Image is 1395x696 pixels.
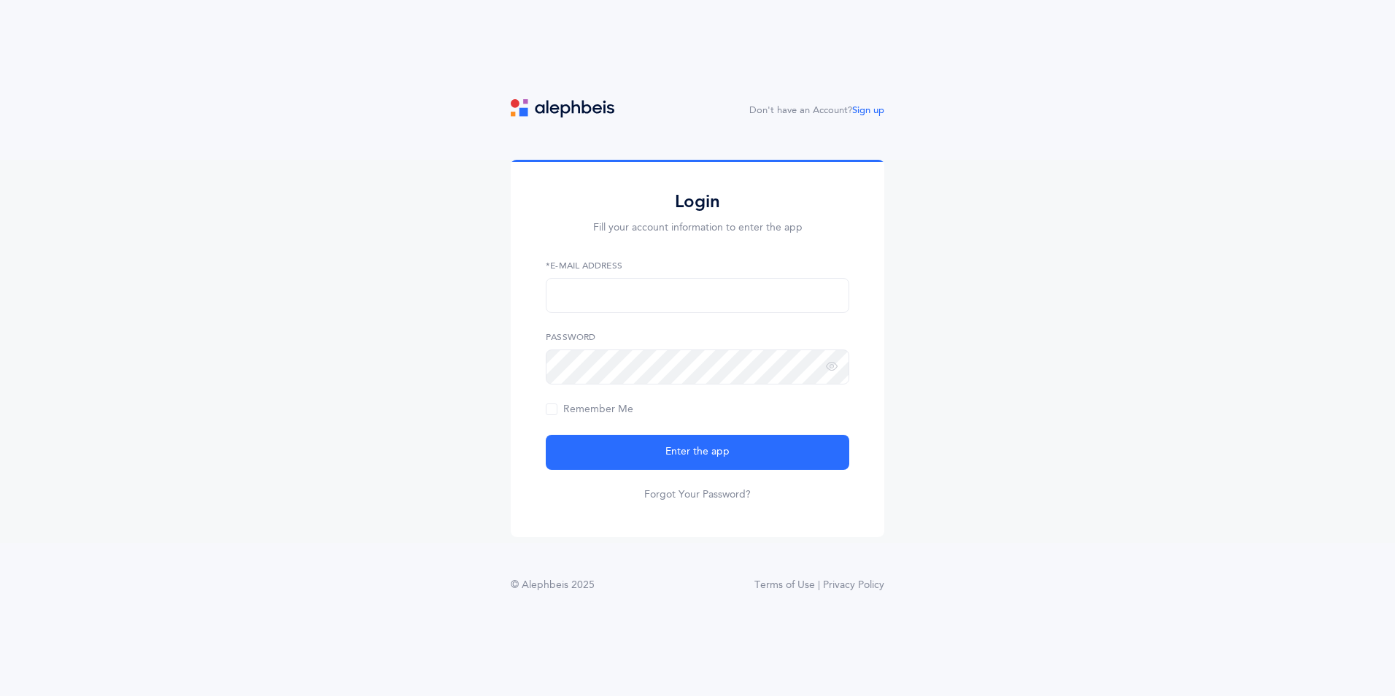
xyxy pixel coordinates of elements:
[546,403,633,415] span: Remember Me
[644,487,751,502] a: Forgot Your Password?
[852,105,884,115] a: Sign up
[665,444,730,460] span: Enter the app
[546,330,849,344] label: Password
[511,99,614,117] img: logo.svg
[754,578,884,593] a: Terms of Use | Privacy Policy
[546,220,849,236] p: Fill your account information to enter the app
[546,190,849,213] h2: Login
[546,435,849,470] button: Enter the app
[546,259,849,272] label: *E-Mail Address
[511,578,595,593] div: © Alephbeis 2025
[749,104,884,118] div: Don't have an Account?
